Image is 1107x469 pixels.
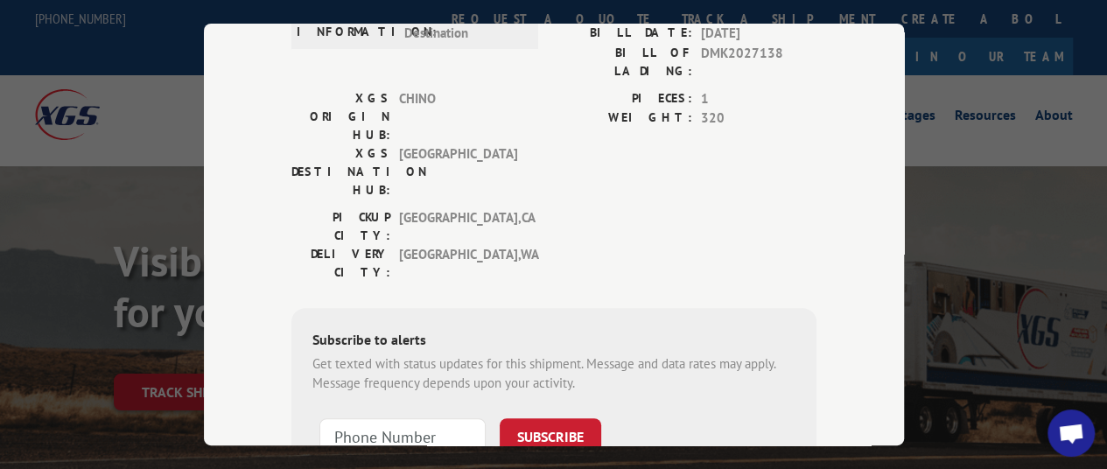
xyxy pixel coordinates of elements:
[701,43,816,80] span: DMK2027138
[312,328,795,353] div: Subscribe to alerts
[554,43,692,80] label: BILL OF LADING:
[701,108,816,129] span: 320
[554,24,692,44] label: BILL DATE:
[701,24,816,44] span: [DATE]
[701,88,816,108] span: 1
[291,143,390,199] label: XGS DESTINATION HUB:
[312,353,795,393] div: Get texted with status updates for this shipment. Message and data rates may apply. Message frequ...
[319,417,486,454] input: Phone Number
[500,417,601,454] button: SUBSCRIBE
[554,88,692,108] label: PIECES:
[399,207,517,244] span: [GEOGRAPHIC_DATA] , CA
[297,3,396,43] label: DELIVERY INFORMATION:
[291,207,390,244] label: PICKUP CITY:
[399,88,517,143] span: CHINO
[291,244,390,281] label: DELIVERY CITY:
[404,3,522,43] span: In Transit to Destination
[291,88,390,143] label: XGS ORIGIN HUB:
[554,108,692,129] label: WEIGHT:
[399,143,517,199] span: [GEOGRAPHIC_DATA]
[399,244,517,281] span: [GEOGRAPHIC_DATA] , WA
[1047,409,1095,457] div: Open chat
